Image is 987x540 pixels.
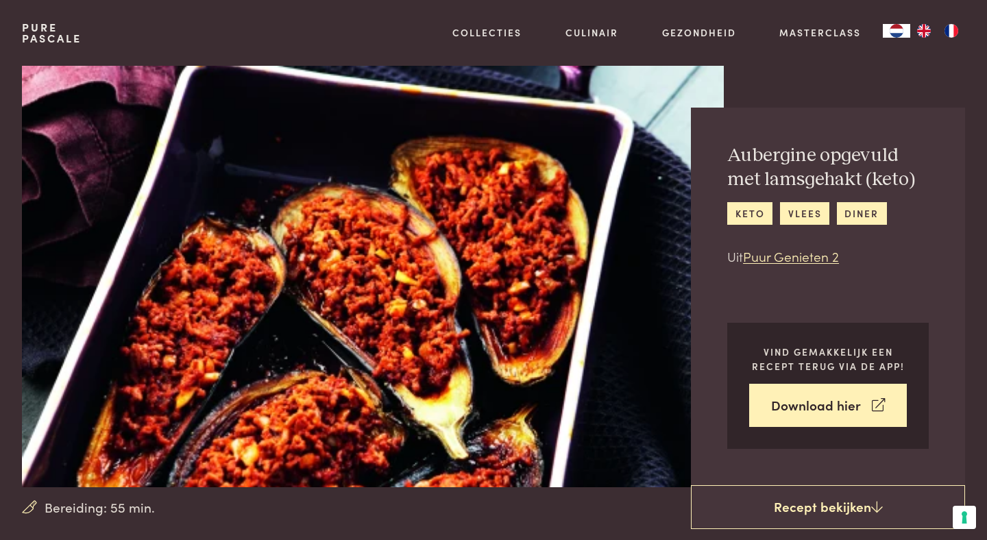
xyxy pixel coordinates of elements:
[910,24,938,38] a: EN
[452,25,522,40] a: Collecties
[45,498,155,517] span: Bereiding: 55 min.
[780,202,829,225] a: vlees
[883,24,910,38] div: Language
[749,384,907,427] a: Download hier
[743,247,839,265] a: Puur Genieten 2
[883,24,910,38] a: NL
[953,506,976,529] button: Uw voorkeuren voor toestemming voor trackingtechnologieën
[565,25,618,40] a: Culinair
[837,202,887,225] a: diner
[727,247,929,267] p: Uit
[727,144,929,191] h2: Aubergine opgevuld met lamsgehakt (keto)
[22,66,724,487] img: Aubergine opgevuld met lamsgehakt (keto)
[749,345,907,373] p: Vind gemakkelijk een recept terug via de app!
[691,485,965,529] a: Recept bekijken
[662,25,736,40] a: Gezondheid
[883,24,965,38] aside: Language selected: Nederlands
[910,24,965,38] ul: Language list
[938,24,965,38] a: FR
[779,25,861,40] a: Masterclass
[727,202,772,225] a: keto
[22,22,82,44] a: PurePascale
